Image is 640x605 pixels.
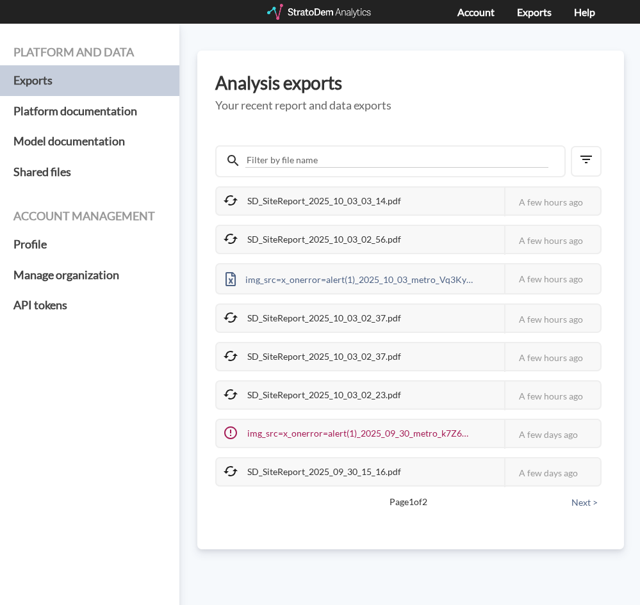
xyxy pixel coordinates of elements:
[13,290,166,321] a: API tokens
[217,188,410,214] div: SD_SiteReport_2025_10_03_03_14.pdf
[13,260,166,291] a: Manage organization
[13,46,166,59] h4: Platform and data
[13,157,166,188] a: Shared files
[217,226,410,253] div: SD_SiteReport_2025_10_03_02_56.pdf
[13,126,166,157] a: Model documentation
[215,99,606,112] h5: Your recent report and data exports
[504,305,600,334] div: A few hours ago
[457,6,495,18] a: Account
[574,6,595,18] a: Help
[217,458,410,485] div: SD_SiteReport_2025_09_30_15_16.pdf
[217,343,410,370] div: SD_SiteReport_2025_10_03_02_37.pdf
[13,210,166,223] h4: Account management
[215,73,606,93] h3: Analysis exports
[504,188,600,216] div: A few hours ago
[504,343,600,372] div: A few hours ago
[13,65,166,96] a: Exports
[245,153,548,168] input: Filter by file name
[504,458,600,487] div: A few days ago
[13,229,166,260] a: Profile
[260,496,557,508] span: Page 1 of 2
[504,226,600,255] div: A few hours ago
[13,96,166,127] a: Platform documentation
[217,272,485,283] a: img_src=x_onerror=alert(1)_2025_10_03_metro_Vq3KyZq6.xlsx
[504,382,600,410] div: A few hours ago
[517,6,552,18] a: Exports
[504,420,600,449] div: A few days ago
[217,382,410,408] div: SD_SiteReport_2025_10_03_02_23.pdf
[217,420,485,447] div: img_src=x_onerror=alert(1)_2025_09_30_metro_k7Z6Me7X.xlsx
[568,496,602,510] button: Next >
[217,305,410,332] div: SD_SiteReport_2025_10_03_02_37.pdf
[217,264,485,293] div: img_src=x_onerror=alert(1)_2025_10_03_metro_Vq3KyZq6.xlsx
[504,264,600,293] div: A few hours ago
